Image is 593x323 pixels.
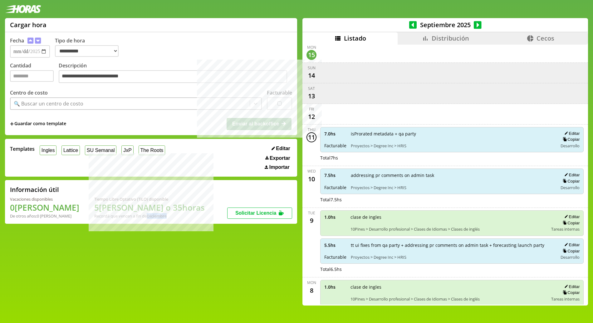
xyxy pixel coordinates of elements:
h1: Cargar hora [10,21,47,29]
div: Mon [307,45,316,50]
span: clase de ingles [350,214,547,220]
textarea: Descripción [59,70,287,83]
h1: 5 [PERSON_NAME] o 35 horas [94,202,205,213]
div: Fri [309,106,314,112]
button: Exportar [263,155,292,161]
span: Tareas internas [551,296,580,302]
div: 🔍 Buscar un centro de costo [14,100,83,107]
span: Septiembre 2025 [417,21,474,29]
span: + [10,120,14,127]
label: Descripción [59,62,292,85]
div: Total 6.5 hs [320,266,584,272]
span: 1.0 hs [324,284,346,290]
span: Facturable [324,184,346,190]
span: Proyectos > Degree Inc > HRIS [351,185,553,190]
div: 14 [306,71,316,81]
div: Vacaciones disponibles [10,196,79,202]
span: 5.5 hs [324,242,346,248]
span: addressing pr comments on admin task [351,172,553,178]
button: Editar [562,214,580,219]
span: Desarrollo [561,185,580,190]
input: Cantidad [10,70,54,82]
span: Importar [269,164,290,170]
span: 7.5 hs [324,172,346,178]
button: Editar [562,131,580,136]
div: 9 [306,216,316,226]
div: Total 7 hs [320,155,584,161]
h1: 0 [PERSON_NAME] [10,202,79,213]
div: Total 7.5 hs [320,197,584,203]
div: Wed [307,169,316,174]
div: Tiempo Libre Optativo (TiLO) disponible [94,196,205,202]
div: 10 [306,174,316,184]
div: 12 [306,112,316,122]
label: Facturable [267,89,292,96]
button: Copiar [561,137,580,142]
label: Fecha [10,37,24,44]
span: Desarrollo [561,143,580,149]
span: clase de ingles [350,284,547,290]
button: Editar [562,284,580,289]
div: scrollable content [302,45,588,305]
select: Tipo de hora [55,45,119,57]
span: Templates [10,145,35,152]
span: isProrated metadata + qa party [351,131,553,137]
div: Sun [308,65,316,71]
div: Sat [308,86,315,91]
button: Copiar [561,220,580,226]
span: Proyectos > Degree Inc > HRIS [351,254,553,260]
button: Editar [270,145,292,152]
div: 8 [306,285,316,295]
span: 10Pines > Desarrollo profesional > Clases de Idiomas > Clases de inglés [350,296,547,302]
div: Recordá que vencen a fin de [94,213,205,219]
button: SU Semanal [85,145,116,155]
span: Proyectos > Degree Inc > HRIS [351,143,553,149]
span: Exportar [270,155,290,161]
div: 15 [306,50,316,60]
span: 7.0 hs [324,131,346,137]
div: De otros años: 0 [PERSON_NAME] [10,213,79,219]
div: 11 [306,132,316,142]
div: Thu [308,127,316,132]
button: Copiar [561,290,580,295]
span: 1.0 hs [324,214,346,220]
span: Facturable [324,143,346,149]
button: Copiar [561,248,580,254]
span: Distribución [432,34,469,42]
span: Solicitar Licencia [235,210,277,216]
span: 10Pines > Desarrollo profesional > Clases de Idiomas > Clases de inglés [350,226,547,232]
button: Copiar [561,179,580,184]
b: Diciembre [147,213,167,219]
button: Editar [562,172,580,178]
label: Cantidad [10,62,59,85]
span: Tareas internas [551,226,580,232]
span: Cecos [537,34,554,42]
button: Editar [562,242,580,247]
button: Solicitar Licencia [227,208,292,219]
span: Editar [276,146,290,151]
button: Lattice [61,145,80,155]
span: Desarrollo [561,254,580,260]
img: logotipo [5,5,41,13]
div: Mon [307,280,316,285]
div: Tue [308,210,315,216]
div: 13 [306,91,316,101]
span: Listado [344,34,366,42]
h2: Información útil [10,185,59,194]
span: +Guardar como template [10,120,66,127]
button: JxP [121,145,133,155]
button: The Roots [139,145,165,155]
span: Facturable [324,254,346,260]
button: Ingles [40,145,56,155]
label: Tipo de hora [55,37,124,58]
label: Centro de costo [10,89,48,96]
span: tt ui fixes from qa party + addressing pr comments on admin task + forecasting launch party [351,242,553,248]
